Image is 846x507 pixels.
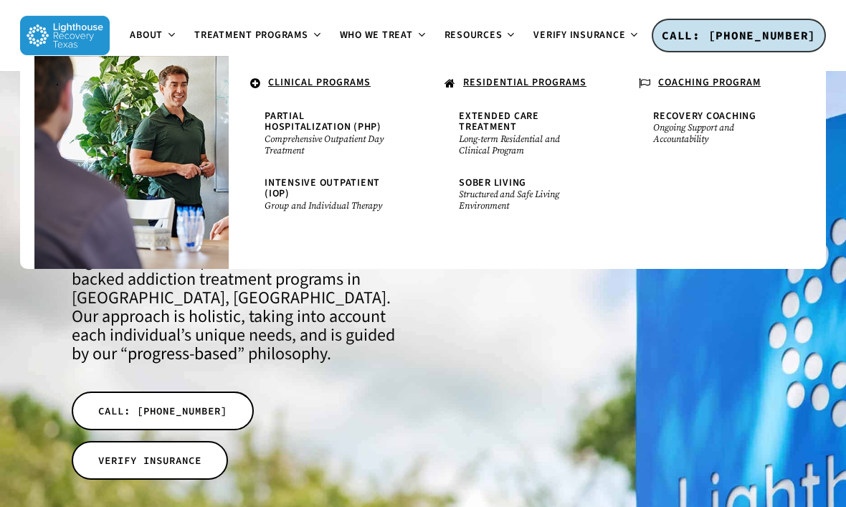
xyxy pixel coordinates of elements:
[98,453,201,468] span: VERIFY INSURANCE
[662,28,816,42] span: CALL: [PHONE_NUMBER]
[243,70,409,98] a: CLINICAL PROGRAMS
[340,28,413,42] span: Who We Treat
[72,441,228,480] a: VERIFY INSURANCE
[49,70,214,95] a: .
[268,75,371,90] u: CLINICAL PROGRAMS
[130,28,163,42] span: About
[648,30,724,42] a: Contact
[445,28,503,42] span: Resources
[121,30,186,42] a: About
[72,252,409,364] h4: Lighthouse offers personalized and research-backed addiction treatment programs in [GEOGRAPHIC_DA...
[658,75,761,90] u: COACHING PROGRAM
[186,30,331,42] a: Treatment Programs
[20,16,110,55] img: Lighthouse Recovery Texas
[331,30,436,42] a: Who We Treat
[525,30,648,42] a: Verify Insurance
[463,75,586,90] u: RESIDENTIAL PROGRAMS
[56,75,60,90] span: .
[437,70,603,98] a: RESIDENTIAL PROGRAMS
[194,28,308,42] span: Treatment Programs
[652,19,826,53] a: CALL: [PHONE_NUMBER]
[632,70,797,98] a: COACHING PROGRAM
[128,341,237,366] a: progress-based
[98,404,227,418] span: CALL: [PHONE_NUMBER]
[533,28,625,42] span: Verify Insurance
[436,30,526,42] a: Resources
[72,392,254,430] a: CALL: [PHONE_NUMBER]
